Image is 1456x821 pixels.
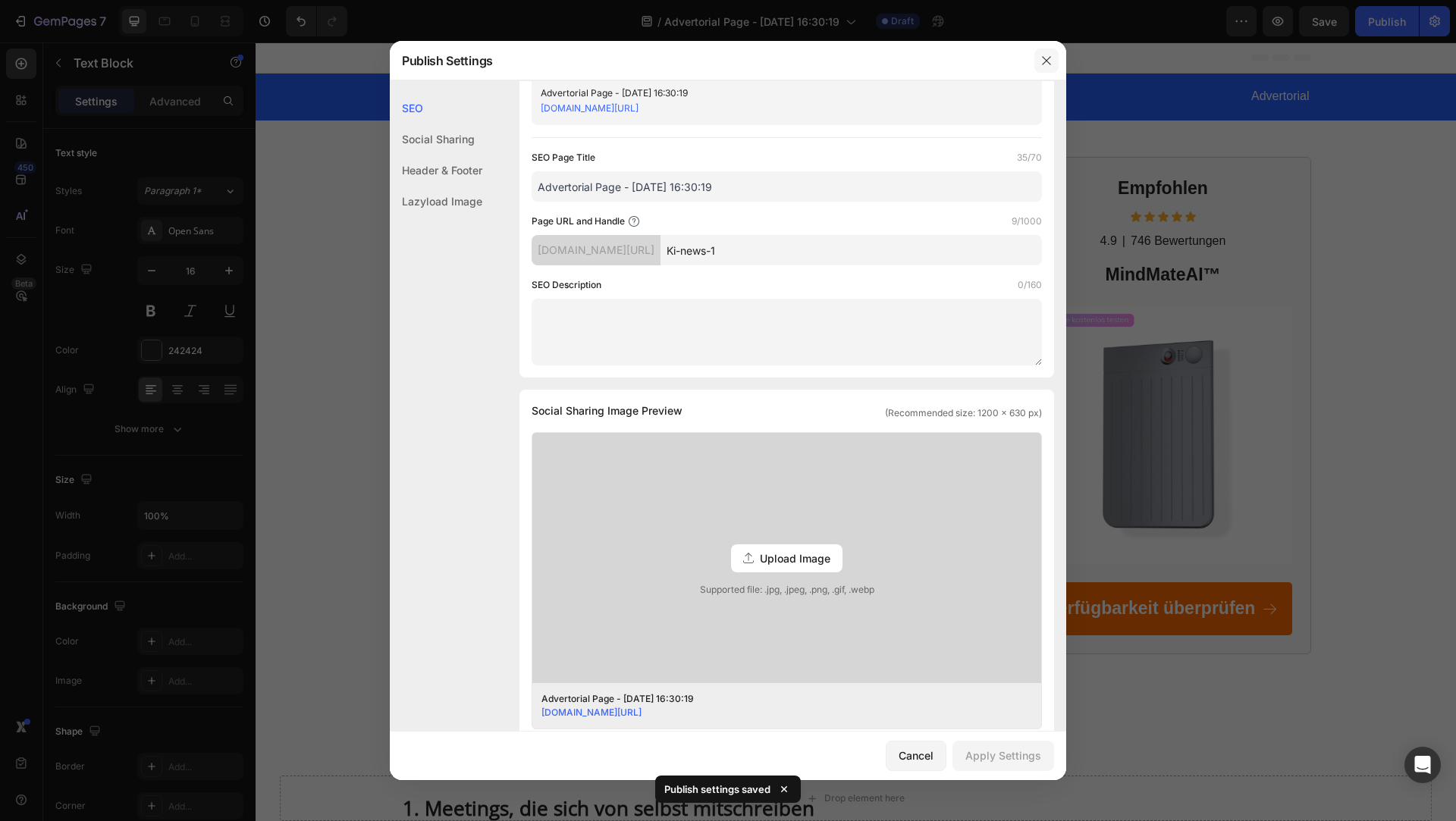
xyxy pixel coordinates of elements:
h2: Empfohlen [779,133,1037,159]
span: (Recommended size: 1200 x 630 px) [885,406,1042,420]
p: Wenn dein Kalender voll ist mit aufeinanderfolgenden Meetings und Calls, ist es leicht, Aufgaben ... [147,533,711,737]
button: Apply Settings [952,741,1054,771]
button: Cancel [886,741,946,771]
p: Advertorial [605,46,1054,62]
div: Lazyload Image [390,186,482,217]
p: 4.9 [845,191,861,207]
div: Open Intercom Messenger [1404,747,1441,783]
div: Publish Settings [390,41,1027,80]
p: 746 Bewertungen [875,191,970,207]
div: Advertorial Page - [DATE] 16:30:19 [541,86,1008,101]
label: SEO Description [532,277,601,293]
div: Cancel [899,747,934,763]
span: Upload Image [760,550,830,566]
label: Page URL and Handle [532,214,625,229]
h2: MindMateAI™ [779,220,1037,246]
label: 35/70 [1017,150,1042,165]
div: Drop element here [569,750,649,762]
img: gempages_581351090398692270-dfed2691-4605-48ce-b7c3-66b266006e59.jpg [779,264,1037,522]
a: [DOMAIN_NAME][URL] [541,102,639,114]
span: Social Sharing Image Preview [532,402,682,420]
strong: MindMateAI™ [288,118,453,146]
div: [DOMAIN_NAME][URL] [532,235,661,265]
p: Verfügbarkeit überprüfen [792,555,1000,578]
img: gempages_581351090398692270-0b4c6852-bab5-4fee-a8eb-b5c8a733011f.jpg [146,194,713,513]
label: 9/1000 [1012,214,1042,229]
p: KI News [147,39,596,71]
p: | [867,191,870,207]
label: SEO Page Title [532,150,595,165]
div: Social Sharing [390,124,482,155]
input: Title [532,171,1042,202]
input: Handle [661,235,1042,265]
div: Apply Settings [965,747,1041,763]
div: SEO [390,92,482,124]
h1: 5 Wege, wie dir hilft, mehr zu erledigen und deine Produktivität zu steigern [146,114,713,183]
strong: MindMateAI™ [256,577,369,601]
div: Header & Footer [390,155,482,186]
span: Supported file: .jpg, .jpeg, .png, .gif, .webp [532,583,1041,597]
a: [DOMAIN_NAME][URL] [541,707,642,718]
label: 0/160 [1018,277,1042,293]
a: Verfügbarkeit überprüfen [779,540,1037,593]
p: Publish settings saved [664,782,770,797]
div: Advertorial Page - [DATE] 16:30:19 [541,692,1009,706]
